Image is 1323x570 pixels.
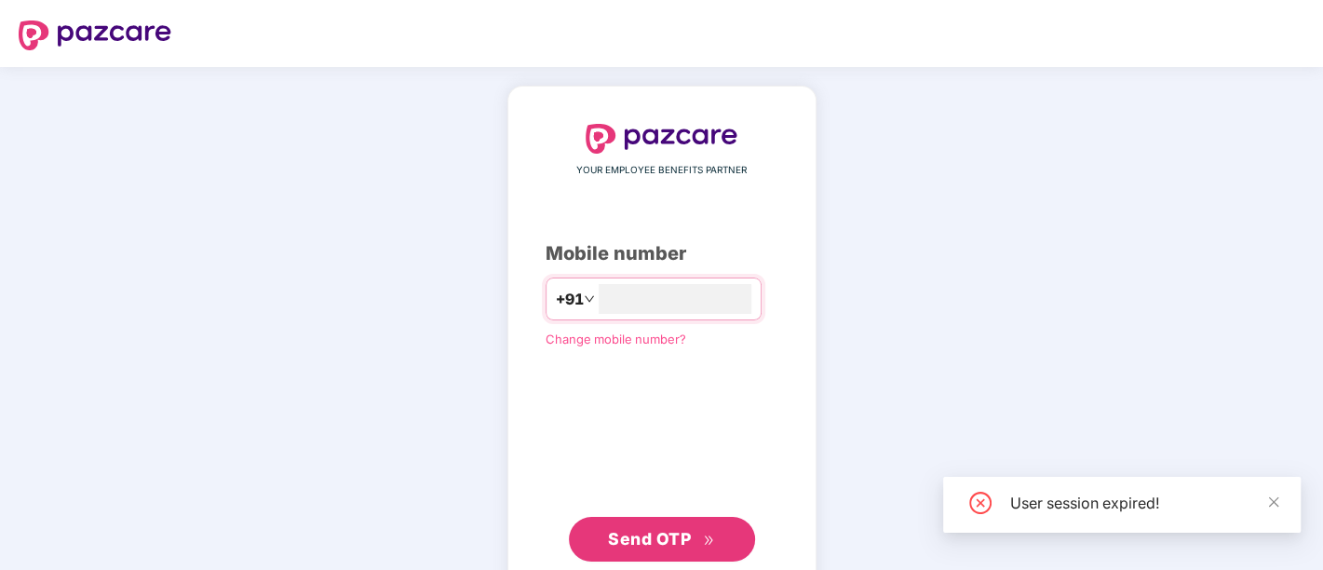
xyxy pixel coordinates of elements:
[569,517,755,562] button: Send OTPdouble-right
[584,293,595,305] span: down
[586,124,738,154] img: logo
[1010,492,1278,514] div: User session expired!
[19,20,171,50] img: logo
[703,535,715,547] span: double-right
[1267,495,1280,509] span: close
[556,288,584,311] span: +91
[546,332,686,346] a: Change mobile number?
[969,492,992,514] span: close-circle
[608,529,691,549] span: Send OTP
[576,163,747,178] span: YOUR EMPLOYEE BENEFITS PARTNER
[546,239,778,268] div: Mobile number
